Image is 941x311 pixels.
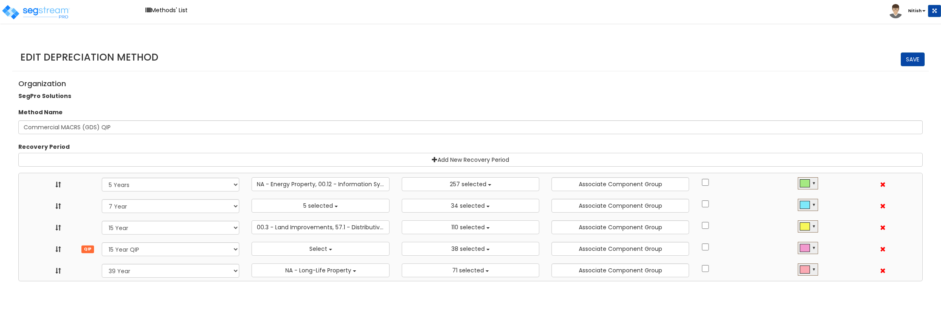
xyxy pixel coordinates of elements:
[551,242,689,256] button: Associate Component Group
[888,4,903,18] img: avatar.png
[701,222,709,229] input: Set as default recovery period
[18,143,70,151] label: Recovery Period
[18,153,923,167] a: Add New Recovery Period
[257,223,672,231] span: 00.3 - Land Improvements, 57.1 - Distributive Trades & Services - Billboard, Service Station Buil...
[451,202,485,210] span: 34 selected
[812,222,816,229] div: ▼
[252,220,389,234] button: 00.3 - Land Improvements, 57.1 - Distributive Trades & Services - Billboard, Service Station Buil...
[551,199,689,213] button: Associate Component Group
[901,52,925,66] a: Save
[1,4,70,20] img: logo_pro_r.png
[18,80,923,88] h4: Organization
[402,263,539,277] button: 71 selected
[812,265,816,272] div: ▼
[285,266,351,274] span: NA - Long-Life Property
[252,263,389,277] button: NA - Long-Life Property
[701,265,709,272] input: Set as default recovery period
[402,242,539,256] button: 38 selected
[551,220,689,234] button: Associate Component Group
[81,246,94,253] span: QIP
[551,263,689,277] button: Associate Component Group
[18,92,71,100] label: SegPro Solutions
[812,179,816,186] div: ▼
[451,223,485,231] span: 110 selected
[451,245,485,253] span: 38 selected
[18,108,63,116] label: Method Name
[701,179,709,186] input: Set as default recovery period
[252,199,389,213] button: 5 selected
[701,200,709,207] input: Set as default recovery period
[20,52,925,63] h3: Edit Depreciation Method
[701,244,709,250] input: Set as default recovery period
[309,245,327,253] span: Select
[450,180,486,188] span: 257 selected
[812,244,816,250] div: ▼
[303,202,333,210] span: 5 selected
[257,180,503,188] span: NA - Energy Property, 00.12 - Information Systems, 57.0 - Distributive Trades & Services
[402,220,539,234] button: 110 selected
[908,8,921,14] b: Nitish
[402,177,539,191] button: 257 selected
[452,266,484,274] span: 71 selected
[252,177,389,191] button: NA - Energy Property, 00.12 - Information Systems, 57.0 - Distributive Trades & Services
[551,177,689,191] button: Associate Component Group
[402,199,539,213] button: 34 selected
[141,4,192,17] a: Methods' List
[812,201,816,207] div: ▼
[252,242,389,256] button: Select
